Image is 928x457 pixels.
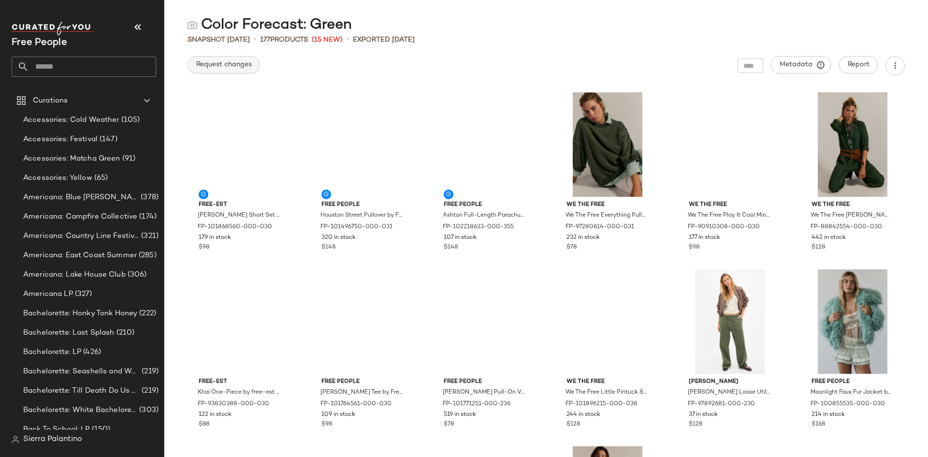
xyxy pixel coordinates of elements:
[444,420,454,429] span: $78
[321,378,404,386] span: Free People
[260,36,270,44] span: 177
[23,289,73,300] span: Americana LP
[804,92,901,197] img: 88842554_030_f
[140,366,159,377] span: (219)
[812,234,846,242] span: 442 in stock
[33,95,68,106] span: Curations
[565,211,648,220] span: We The Free Everything Pullover at Free People in Green, Size: XS
[847,61,870,69] span: Report
[320,388,403,397] span: [PERSON_NAME] Tee by Free People in Green, Size: L
[119,115,140,126] span: (105)
[139,231,159,242] span: (321)
[321,411,355,419] span: 109 in stock
[137,308,156,319] span: (222)
[23,308,137,319] span: Bachelorette: Honky Tonk Honey
[23,173,92,184] span: Accessories: Yellow
[566,243,577,252] span: $78
[804,269,901,374] img: 100855535_030_d
[140,385,159,397] span: (219)
[12,22,94,35] img: cfy_white_logo.C9jOOHJF.svg
[137,250,157,261] span: (285)
[688,388,770,397] span: [PERSON_NAME] Loose Utility Pants at Free People in [GEOGRAPHIC_DATA], Size: 26
[566,420,580,429] span: $128
[566,411,600,419] span: 244 in stock
[559,92,656,197] img: 97280614_031_a
[444,378,526,386] span: Free People
[115,327,135,339] span: (210)
[23,424,90,435] span: Back To School: LP
[443,211,525,220] span: Ashton Full-Length Parachute Pants by Free People in Green, Size: XS
[199,378,281,386] span: free-est
[681,269,779,374] img: 97892681_230_a
[565,388,648,397] span: We The Free Little Pintuck Shirt at Free People in [GEOGRAPHIC_DATA], Size: US 0
[188,35,250,45] span: Snapshot [DATE]
[689,411,718,419] span: 37 in stock
[689,378,771,386] span: [PERSON_NAME]
[23,405,137,416] span: Bachelorette: White Bachelorette Outfits
[254,34,256,45] span: •
[320,400,391,409] span: FP-101764561-000-030
[12,436,19,443] img: svg%3e
[812,201,894,209] span: We The Free
[566,201,649,209] span: We The Free
[321,243,335,252] span: $148
[139,192,159,203] span: (378)
[321,420,332,429] span: $98
[90,424,111,435] span: (150)
[812,411,845,419] span: 214 in stock
[839,56,878,74] button: Report
[566,378,649,386] span: We The Free
[443,400,510,409] span: FP-101771251-000-236
[199,243,209,252] span: $98
[126,269,147,280] span: (306)
[688,400,755,409] span: FP-97892681-000-230
[98,134,117,145] span: (147)
[198,400,269,409] span: FP-93830388-000-030
[199,234,231,242] span: 179 in stock
[23,250,137,261] span: Americana: East Coast Summer
[320,211,403,220] span: Houston Street Pullover by Free People in Green, Size: L
[23,153,120,164] span: Accessories: Matcha Green
[565,223,634,232] span: FP-97280614-000-031
[199,420,209,429] span: $88
[23,269,126,280] span: Americana: Lake House Club
[811,388,893,397] span: Moonlight Faux Fur Jacket by Free People in Green, Size: S
[565,400,638,409] span: FP-101896215-000-038
[320,223,392,232] span: FP-101496750-000-031
[188,15,352,35] div: Color Forecast: Green
[779,60,823,69] span: Metadata
[23,385,140,397] span: Bachelorette: Till Death Do Us Party
[23,231,139,242] span: Americana: Country Line Festival
[23,115,119,126] span: Accessories: Cold Weather
[811,211,893,220] span: We The Free [PERSON_NAME] Jumpsuit at Free People in [GEOGRAPHIC_DATA], Size: M
[689,201,771,209] span: We The Free
[689,420,702,429] span: $128
[196,61,252,69] span: Request changes
[353,35,415,45] p: Exported [DATE]
[321,201,404,209] span: Free People
[23,211,137,222] span: Americana: Campfire Collective
[812,243,825,252] span: $128
[188,20,197,30] img: svg%3e
[199,201,281,209] span: free-est
[198,223,272,232] span: FP-101868560-000-030
[688,211,770,220] span: We The Free Play It Cool Mini Skirt at Free People in Green, Size: XL
[137,211,157,222] span: (174)
[23,134,98,145] span: Accessories: Festival
[260,35,308,45] div: Products
[198,211,280,220] span: [PERSON_NAME] Short Set by free-est at Free People in [GEOGRAPHIC_DATA], Size: M
[23,327,115,339] span: Bachelorette: Last Splash
[443,223,514,232] span: FP-102218633-000-355
[443,388,525,397] span: [PERSON_NAME] Pull-On Velvet Pants by Free People in Green, Size: XS
[812,378,894,386] span: Free People
[199,411,232,419] span: 122 in stock
[198,388,280,397] span: Khai One-Piece by free-est at Free People in Green, Size: XS
[23,366,140,377] span: Bachelorette: Seashells and Wedding Bells
[312,35,343,45] span: (15 New)
[444,234,477,242] span: 107 in stock
[811,223,882,232] span: FP-88842554-000-030
[689,234,720,242] span: 177 in stock
[23,434,82,445] span: Sierra Palantino
[137,405,159,416] span: (303)
[92,173,108,184] span: (65)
